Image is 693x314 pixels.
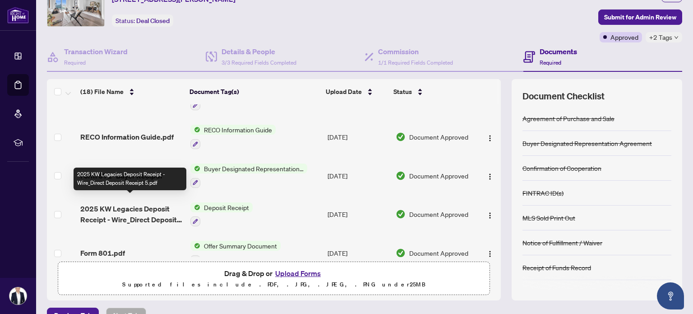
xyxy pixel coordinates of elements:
h4: Documents [540,46,577,57]
div: Agreement of Purchase and Sale [522,113,614,123]
span: Drag & Drop orUpload FormsSupported files include .PDF, .JPG, .JPEG, .PNG under25MB [58,262,490,295]
span: Offer Summary Document [200,241,281,251]
button: Logo [483,207,497,221]
div: Buyer Designated Representation Agreement [522,138,652,148]
td: [DATE] [324,156,392,195]
span: Form 801.pdf [80,248,125,258]
img: Document Status [396,171,406,181]
span: Upload Date [326,87,362,97]
button: Logo [483,169,497,183]
span: Buyer Designated Representation Agreement [200,164,307,173]
button: Status IconRECO Information Guide [190,125,276,149]
button: Upload Forms [273,267,323,279]
button: Submit for Admin Review [598,9,682,25]
button: Status IconBuyer Designated Representation Agreement [190,164,307,188]
span: down [674,35,679,40]
img: Status Icon [190,241,200,251]
div: Receipt of Funds Record [522,262,591,272]
div: Status: [112,14,173,27]
img: Logo [486,212,494,219]
span: Deal Closed [136,17,170,25]
span: 3/3 Required Fields Completed [222,59,296,66]
span: Status [393,87,412,97]
span: Drag & Drop or [224,267,323,279]
h4: Commission [378,46,453,57]
span: Document Approved [409,171,468,181]
img: Status Icon [190,202,200,212]
img: Document Status [396,132,406,142]
th: Upload Date [322,79,389,104]
img: Logo [486,135,494,142]
div: FINTRAC ID(s) [522,188,564,198]
span: Document Approved [409,209,468,219]
p: Supported files include .PDF, .JPG, .JPEG, .PNG under 25 MB [64,279,484,290]
td: [DATE] [324,195,392,234]
img: Logo [486,173,494,180]
button: Open asap [657,282,684,309]
span: Approved [610,32,638,42]
button: Logo [483,130,497,144]
span: Deposit Receipt [200,202,253,212]
img: logo [7,7,29,23]
span: RECO Information Guide.pdf [80,131,174,142]
div: Notice of Fulfillment / Waiver [522,238,602,248]
th: Status [390,79,474,104]
img: Profile Icon [9,287,27,305]
span: Required [540,59,561,66]
span: Document Approved [409,132,468,142]
div: Confirmation of Cooperation [522,163,601,173]
span: Submit for Admin Review [604,10,676,24]
img: Logo [486,250,494,258]
span: (18) File Name [80,87,124,97]
span: Required [64,59,86,66]
span: Document Approved [409,248,468,258]
span: 1/1 Required Fields Completed [378,59,453,66]
span: RECO Information Guide [200,125,276,135]
td: [DATE] [324,234,392,272]
img: Status Icon [190,164,200,173]
div: MLS Sold Print Out [522,213,575,223]
span: Document Checklist [522,90,605,103]
td: [DATE] [324,117,392,156]
img: Document Status [396,209,406,219]
button: Logo [483,246,497,260]
th: Document Tag(s) [186,79,323,104]
img: Document Status [396,248,406,258]
h4: Details & People [222,46,296,57]
th: (18) File Name [77,79,186,104]
img: Status Icon [190,125,200,135]
button: Status IconOffer Summary Document [190,241,281,265]
span: 2025 KW Legacies Deposit Receipt - Wire_Direct Deposit Receipt 5.pdf [80,203,183,225]
button: Status IconDeposit Receipt [190,202,253,227]
div: 2025 KW Legacies Deposit Receipt - Wire_Direct Deposit Receipt 5.pdf [74,168,186,190]
h4: Transaction Wizard [64,46,128,57]
span: +2 Tags [649,32,672,42]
